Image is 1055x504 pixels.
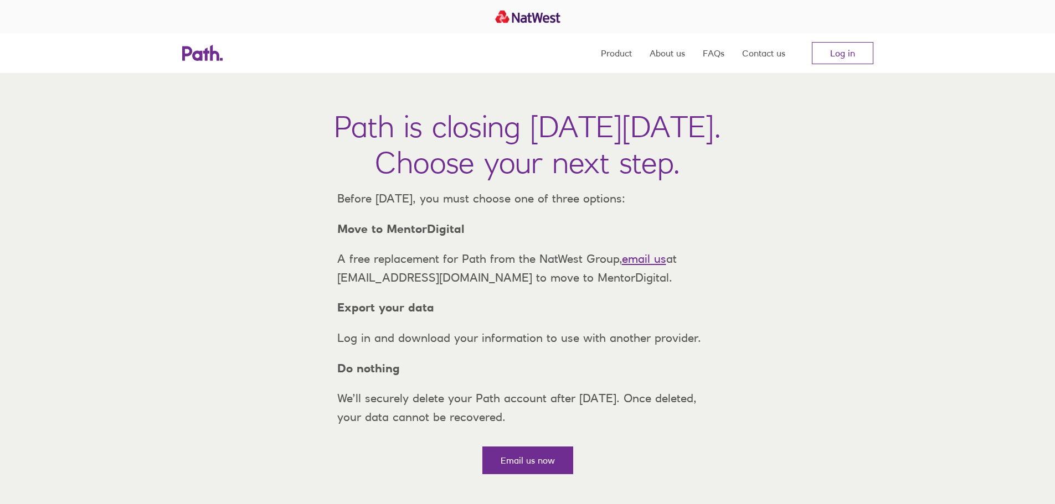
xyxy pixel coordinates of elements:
[337,222,465,236] strong: Move to MentorDigital
[812,42,873,64] a: Log in
[334,108,721,180] h1: Path is closing [DATE][DATE]. Choose your next step.
[650,33,685,73] a: About us
[742,33,785,73] a: Contact us
[601,33,632,73] a: Product
[328,250,727,287] p: A free replacement for Path from the NatWest Group, at [EMAIL_ADDRESS][DOMAIN_NAME] to move to Me...
[703,33,724,73] a: FAQs
[328,189,727,208] p: Before [DATE], you must choose one of three options:
[337,361,400,375] strong: Do nothing
[328,389,727,426] p: We’ll securely delete your Path account after [DATE]. Once deleted, your data cannot be recovered.
[328,329,727,347] p: Log in and download your information to use with another provider.
[482,446,573,474] a: Email us now
[337,300,434,314] strong: Export your data
[622,252,666,266] a: email us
